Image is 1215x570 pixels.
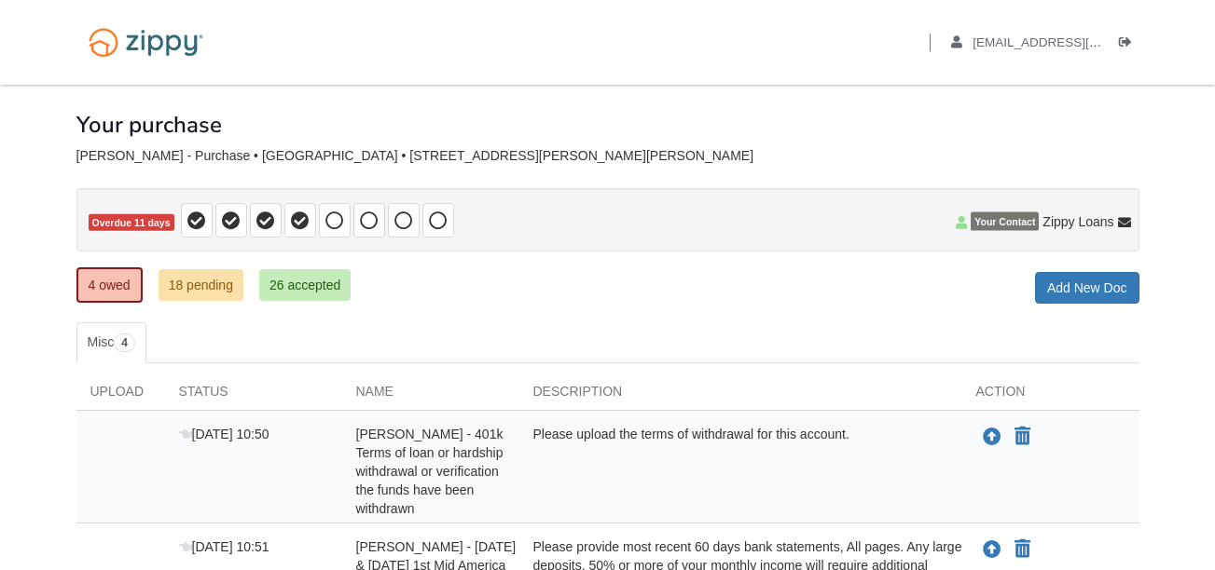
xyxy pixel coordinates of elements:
button: Declare Andrea Reinhart - June & July 2025 1st Mid America CU statements - Transaction history fr... [1013,538,1032,561]
span: Your Contact [971,212,1039,231]
span: Zippy Loans [1042,212,1113,231]
a: Log out [1119,35,1139,54]
div: Please upload the terms of withdrawal for this account. [519,425,962,518]
h1: Your purchase [76,113,222,137]
a: 18 pending [159,269,243,301]
span: [PERSON_NAME] - 401k Terms of loan or hardship withdrawal or verification the funds have been wit... [356,427,504,516]
span: [DATE] 10:50 [179,427,269,441]
a: 4 owed [76,267,143,303]
a: Misc [76,322,146,363]
div: [PERSON_NAME] - Purchase • [GEOGRAPHIC_DATA] • [STREET_ADDRESS][PERSON_NAME][PERSON_NAME] [76,148,1139,164]
div: Upload [76,382,165,410]
a: 26 accepted [259,269,351,301]
div: Action [962,382,1139,410]
div: Description [519,382,962,410]
a: edit profile [951,35,1187,54]
button: Declare Andrea Reinhart - 401k Terms of loan or hardship withdrawal or verification the funds hav... [1013,426,1032,448]
a: Add New Doc [1035,272,1139,304]
img: Logo [76,19,215,66]
span: [DATE] 10:51 [179,539,269,554]
div: Status [165,382,342,410]
span: 4 [114,333,135,352]
button: Upload Andrea Reinhart - June & July 2025 1st Mid America CU statements - Transaction history fro... [981,537,1003,562]
div: Name [342,382,519,410]
button: Upload Andrea Reinhart - 401k Terms of loan or hardship withdrawal or verification the funds have... [981,425,1003,449]
span: Overdue 11 days [89,214,174,232]
span: andcook84@outlook.com [973,35,1186,49]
